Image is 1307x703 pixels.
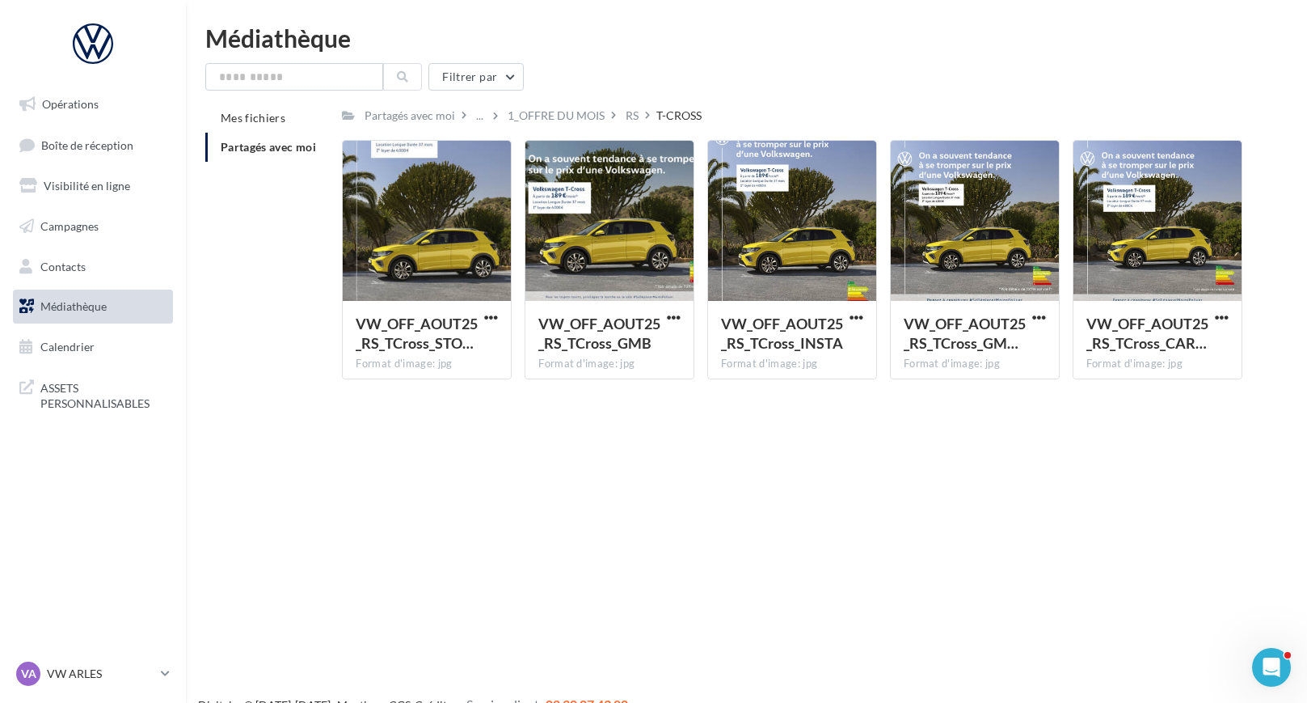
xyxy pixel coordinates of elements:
span: Calendrier [40,340,95,354]
div: T-CROSS [656,108,702,124]
span: Partagés avec moi [221,140,316,154]
div: Partagés avec moi [365,108,455,124]
iframe: Intercom live chat [1252,648,1291,687]
a: VA VW ARLES [13,659,173,689]
span: Contacts [40,259,86,273]
span: Mes fichiers [221,111,285,125]
span: VW_OFF_AOUT25_RS_TCross_GMB_720x720px.jpg [904,315,1026,352]
a: ASSETS PERSONNALISABLES [10,371,176,418]
div: Format d'image: jpg [356,357,498,371]
div: Format d'image: jpg [1086,357,1229,371]
div: ... [473,104,487,127]
span: VW_OFF_AOUT25_RS_TCross_INSTA [721,315,843,352]
a: Opérations [10,87,176,121]
button: Filtrer par [428,63,524,91]
span: Opérations [42,97,99,111]
span: Boîte de réception [41,138,133,151]
span: Visibilité en ligne [44,179,130,193]
span: VA [21,666,36,682]
div: Médiathèque [205,26,1288,50]
span: VW_OFF_AOUT25_RS_TCross_GMB [538,315,660,352]
a: Visibilité en ligne [10,169,176,203]
a: Boîte de réception [10,128,176,163]
span: Médiathèque [40,299,107,313]
div: Format d'image: jpg [721,357,863,371]
a: Campagnes [10,210,176,244]
a: Calendrier [10,330,176,364]
div: Format d'image: jpg [904,357,1046,371]
div: RS [626,108,639,124]
div: 1_OFFRE DU MOIS [508,108,605,124]
span: VW_OFF_AOUT25_RS_TCross_STORY [356,315,478,352]
div: Format d'image: jpg [538,357,681,371]
span: Campagnes [40,219,99,233]
p: VW ARLES [47,666,154,682]
span: ASSETS PERSONNALISABLES [40,377,167,412]
span: VW_OFF_AOUT25_RS_TCross_CARRE [1086,315,1208,352]
a: Médiathèque [10,290,176,324]
a: Contacts [10,250,176,284]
